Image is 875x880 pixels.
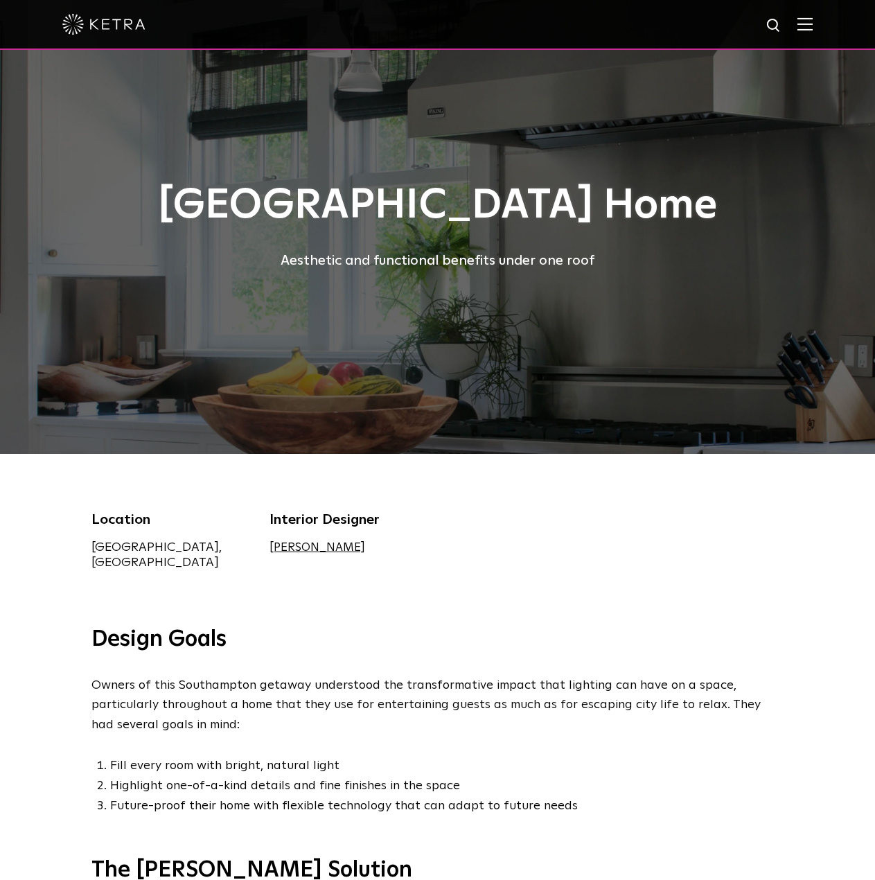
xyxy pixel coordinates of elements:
[91,249,784,272] div: Aesthetic and functional benefits under one roof
[91,540,249,570] div: [GEOGRAPHIC_DATA], [GEOGRAPHIC_DATA]
[766,17,783,35] img: search icon
[91,626,784,655] h3: Design Goals
[110,756,784,776] li: Fill every room with bright, natural light
[110,796,784,836] li: Future-proof their home with flexible technology that can adapt to future needs
[269,542,365,554] a: [PERSON_NAME]
[91,509,249,530] div: Location
[269,509,427,530] div: Interior Designer
[91,676,777,735] p: Owners of this Southampton getaway understood the transformative impact that lighting can have on...
[62,14,145,35] img: ketra-logo-2019-white
[91,183,784,229] h1: [GEOGRAPHIC_DATA] Home
[797,17,813,30] img: Hamburger%20Nav.svg
[110,776,784,796] li: Highlight one-of-a-kind details and fine finishes in the space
